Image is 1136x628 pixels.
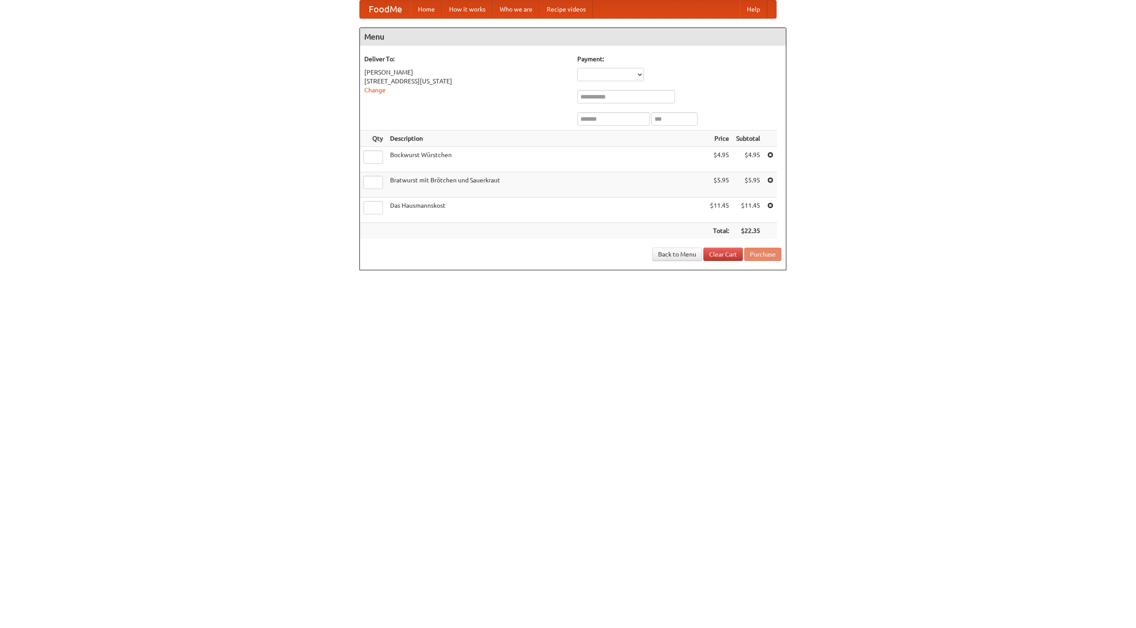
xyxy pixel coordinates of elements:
[744,248,781,261] button: Purchase
[733,147,764,172] td: $4.95
[360,0,411,18] a: FoodMe
[387,147,706,172] td: Bockwurst Würstchen
[733,223,764,239] th: $22.35
[364,77,568,86] div: [STREET_ADDRESS][US_STATE]
[577,55,781,63] h5: Payment:
[411,0,442,18] a: Home
[733,197,764,223] td: $11.45
[387,197,706,223] td: Das Hausmannskost
[706,147,733,172] td: $4.95
[360,130,387,147] th: Qty
[652,248,702,261] a: Back to Menu
[387,172,706,197] td: Bratwurst mit Brötchen und Sauerkraut
[364,55,568,63] h5: Deliver To:
[733,130,764,147] th: Subtotal
[387,130,706,147] th: Description
[442,0,493,18] a: How it works
[364,87,386,94] a: Change
[733,172,764,197] td: $5.95
[364,68,568,77] div: [PERSON_NAME]
[740,0,767,18] a: Help
[706,130,733,147] th: Price
[493,0,540,18] a: Who we are
[706,223,733,239] th: Total:
[706,197,733,223] td: $11.45
[360,28,786,46] h4: Menu
[706,172,733,197] td: $5.95
[540,0,593,18] a: Recipe videos
[703,248,743,261] a: Clear Cart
